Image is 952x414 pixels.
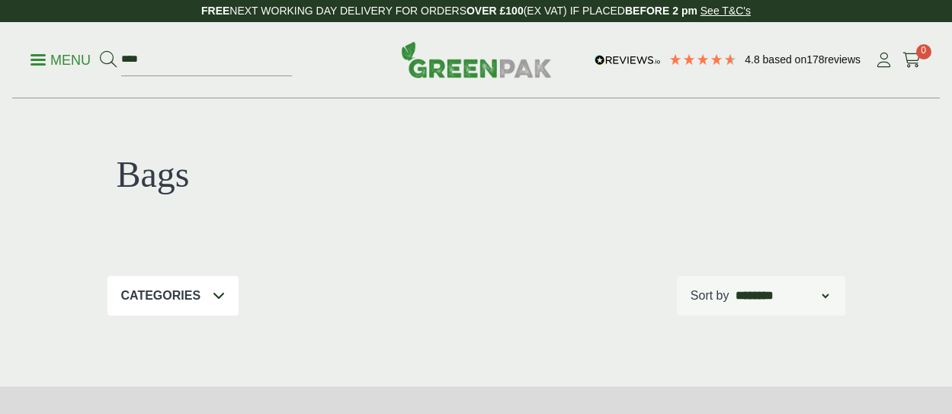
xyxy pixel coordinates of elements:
[902,49,922,72] a: 0
[401,41,552,78] img: GreenPak Supplies
[121,287,201,305] p: Categories
[691,287,729,305] p: Sort by
[30,51,91,66] a: Menu
[874,53,893,68] i: My Account
[595,55,661,66] img: REVIEWS.io
[201,5,229,17] strong: FREE
[668,53,737,66] div: 4.78 Stars
[466,5,524,17] strong: OVER £100
[732,287,832,305] select: Shop order
[625,5,697,17] strong: BEFORE 2 pm
[806,53,824,66] span: 178
[117,152,467,197] h1: Bags
[902,53,922,68] i: Cart
[30,51,91,69] p: Menu
[916,44,931,59] span: 0
[745,53,762,66] span: 4.8
[700,5,751,17] a: See T&C's
[763,53,807,66] span: Based on
[825,53,861,66] span: reviews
